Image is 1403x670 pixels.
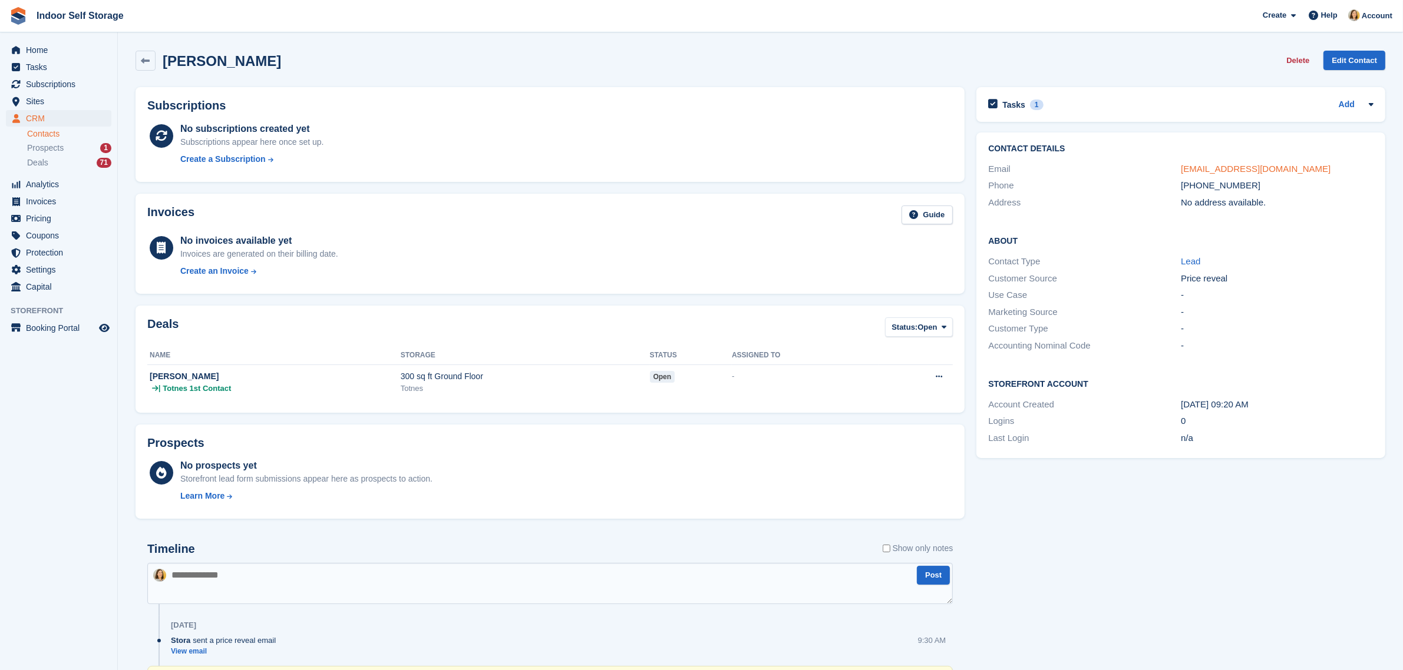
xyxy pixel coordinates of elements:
[26,59,97,75] span: Tasks
[650,346,732,365] th: Status
[6,59,111,75] a: menu
[885,317,953,337] button: Status: Open
[26,42,97,58] span: Home
[163,53,281,69] h2: [PERSON_NAME]
[988,432,1181,445] div: Last Login
[401,370,650,383] div: 300 sq ft Ground Floor
[650,371,675,383] span: open
[6,42,111,58] a: menu
[1181,398,1374,412] div: [DATE] 09:20 AM
[100,143,111,153] div: 1
[171,635,190,646] span: Stora
[27,128,111,140] a: Contacts
[732,346,879,365] th: Assigned to
[988,234,1374,246] h2: About
[180,153,266,165] div: Create a Subscription
[1002,99,1025,110] h2: Tasks
[180,265,338,277] a: Create an Invoice
[6,320,111,336] a: menu
[97,158,111,168] div: 71
[147,99,953,112] h2: Subscriptions
[32,6,128,25] a: Indoor Self Storage
[180,490,225,502] div: Learn More
[26,244,97,261] span: Protection
[1181,272,1374,286] div: Price reveal
[26,193,97,210] span: Invoices
[883,542,890,555] input: Show only notes
[6,93,111,110] a: menu
[180,490,433,502] a: Learn More
[1181,288,1374,302] div: -
[883,542,953,555] label: Show only notes
[180,248,338,260] div: Invoices are generated on their billing date.
[26,278,97,295] span: Capital
[1181,322,1374,336] div: -
[1321,9,1338,21] span: Help
[1181,432,1374,445] div: n/a
[988,255,1181,268] div: Contact Type
[988,162,1181,176] div: Email
[1282,51,1314,70] button: Delete
[988,288,1181,302] div: Use Case
[988,414,1181,428] div: Logins
[6,176,111,193] a: menu
[1181,306,1374,319] div: -
[1339,98,1355,112] a: Add
[147,317,179,339] h2: Deals
[26,93,97,110] span: Sites
[27,142,64,154] span: Prospects
[902,205,953,225] a: Guide
[11,305,117,317] span: Storefront
[180,473,433,485] div: Storefront lead form submissions appear here as prospects to action.
[26,110,97,127] span: CRM
[153,569,166,582] img: Emma Higgins
[171,621,196,630] div: [DATE]
[988,322,1181,336] div: Customer Type
[27,142,111,154] a: Prospects 1
[159,383,160,394] span: |
[918,635,946,646] div: 9:30 AM
[9,7,27,25] img: stora-icon-8386f47178a22dfd0bd8f6a31ec36ba5ce8667c1dd55bd0f319d3a0aa187defe.svg
[150,370,401,383] div: [PERSON_NAME]
[6,261,111,278] a: menu
[988,144,1374,154] h2: Contact Details
[6,278,111,295] a: menu
[988,339,1181,353] div: Accounting Nominal Code
[147,346,401,365] th: Name
[1181,414,1374,428] div: 0
[26,261,97,278] span: Settings
[401,383,650,394] div: Totnes
[6,210,111,227] a: menu
[917,321,937,333] span: Open
[180,234,338,248] div: No invoices available yet
[1181,256,1200,266] a: Lead
[988,377,1374,389] h2: Storefront Account
[27,157,111,169] a: Deals 71
[171,635,282,646] div: sent a price reveal email
[1263,9,1286,21] span: Create
[1181,179,1374,193] div: [PHONE_NUMBER]
[892,321,917,333] span: Status:
[988,196,1181,210] div: Address
[988,306,1181,319] div: Marketing Source
[180,136,324,148] div: Subscriptions appear here once set up.
[1362,10,1392,22] span: Account
[147,436,204,450] h2: Prospects
[97,321,111,335] a: Preview store
[180,122,324,136] div: No subscriptions created yet
[6,110,111,127] a: menu
[988,179,1181,193] div: Phone
[1348,9,1360,21] img: Emma Higgins
[26,176,97,193] span: Analytics
[917,566,950,585] button: Post
[401,346,650,365] th: Storage
[6,76,111,92] a: menu
[6,244,111,261] a: menu
[147,542,195,556] h2: Timeline
[1181,164,1331,174] a: [EMAIL_ADDRESS][DOMAIN_NAME]
[732,370,879,382] div: -
[147,205,194,225] h2: Invoices
[180,153,324,165] a: Create a Subscription
[1030,99,1044,110] div: 1
[6,193,111,210] a: menu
